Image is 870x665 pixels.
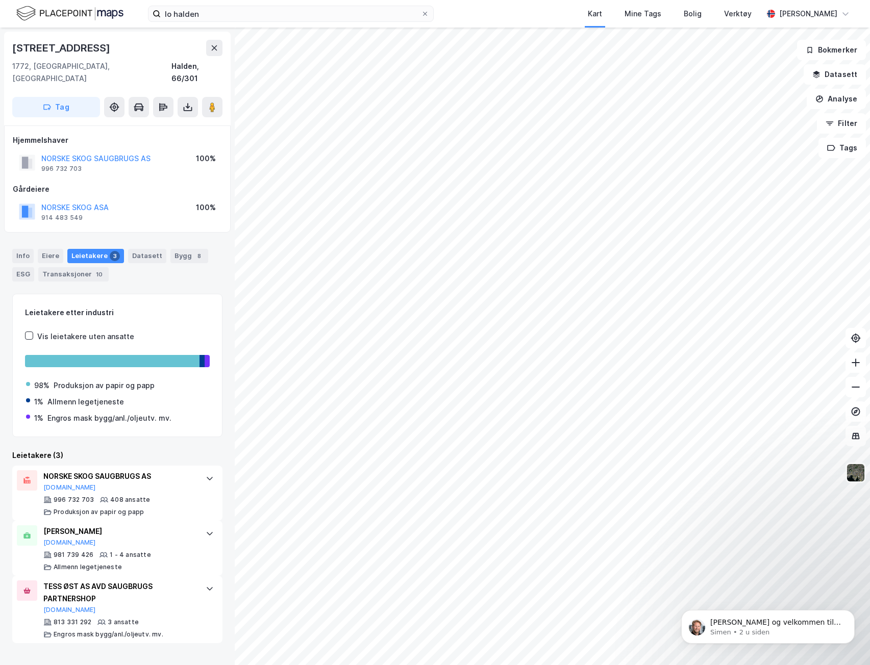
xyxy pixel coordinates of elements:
button: Bokmerker [797,40,866,60]
div: 996 732 703 [41,165,82,173]
div: 8 [194,251,204,261]
button: [DOMAIN_NAME] [43,483,96,492]
div: NORSKE SKOG SAUGBRUGS AS [43,470,195,482]
div: Transaksjoner [38,267,109,282]
div: 914 483 549 [41,214,83,222]
div: 10 [94,269,105,279]
div: Gårdeiere [13,183,222,195]
img: 9k= [846,463,865,482]
button: [DOMAIN_NAME] [43,606,96,614]
div: 1% [34,396,43,408]
div: Leietakere [67,249,124,263]
img: logo.f888ab2527a4732fd821a326f86c7f29.svg [16,5,123,22]
div: [PERSON_NAME] [779,8,837,20]
button: Analyse [807,89,866,109]
div: 408 ansatte [110,496,150,504]
div: 1% [34,412,43,424]
div: Allmenn legetjeneste [47,396,124,408]
div: ESG [12,267,34,282]
div: 1 - 4 ansatte [110,551,151,559]
div: 100% [196,201,216,214]
div: [PERSON_NAME] [43,525,195,538]
div: Datasett [128,249,166,263]
div: 3 [110,251,120,261]
div: Allmenn legetjeneste [54,563,122,571]
div: Mine Tags [625,8,661,20]
div: Produksjon av papir og papp [54,379,155,392]
div: Bygg [170,249,208,263]
div: Kart [588,8,602,20]
div: Produksjon av papir og papp [54,508,144,516]
iframe: Intercom notifications melding [666,589,870,660]
div: Engros mask bygg/anl./oljeutv. mv. [54,630,163,638]
div: 996 732 703 [54,496,94,504]
button: [DOMAIN_NAME] [43,539,96,547]
div: Halden, 66/301 [171,60,222,85]
div: 1772, [GEOGRAPHIC_DATA], [GEOGRAPHIC_DATA] [12,60,171,85]
button: Datasett [804,64,866,85]
div: 98% [34,379,49,392]
div: 813 331 292 [54,618,91,626]
div: Leietakere (3) [12,449,222,462]
button: Tag [12,97,100,117]
div: Eiere [38,249,63,263]
div: Leietakere etter industri [25,306,210,319]
div: Info [12,249,34,263]
div: TESS ØST AS AVD SAUGBRUGS PARTNERSHOP [43,580,195,605]
input: Søk på adresse, matrikkel, gårdeiere, leietakere eller personer [161,6,421,21]
button: Filter [817,113,866,134]
div: Engros mask bygg/anl./oljeutv. mv. [47,412,171,424]
div: [STREET_ADDRESS] [12,40,112,56]
button: Tags [818,138,866,158]
div: 981 739 426 [54,551,93,559]
div: Verktøy [724,8,752,20]
div: Hjemmelshaver [13,134,222,146]
div: 100% [196,152,216,165]
div: 3 ansatte [108,618,139,626]
div: Bolig [684,8,702,20]
div: Vis leietakere uten ansatte [37,330,134,343]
